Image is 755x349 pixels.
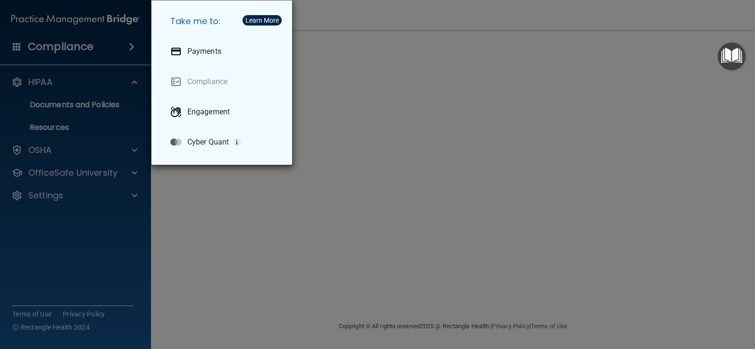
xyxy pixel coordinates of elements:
[187,137,229,147] p: Cyber Quant
[163,8,285,34] h5: Take me to:
[163,129,285,155] a: Cyber Quant
[163,68,285,95] a: Compliance
[243,15,282,26] button: Learn More
[163,99,285,125] a: Engagement
[245,17,279,24] div: Learn More
[718,43,746,70] button: Open Resource Center
[187,47,221,56] p: Payments
[187,107,230,117] p: Engagement
[163,38,285,65] a: Payments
